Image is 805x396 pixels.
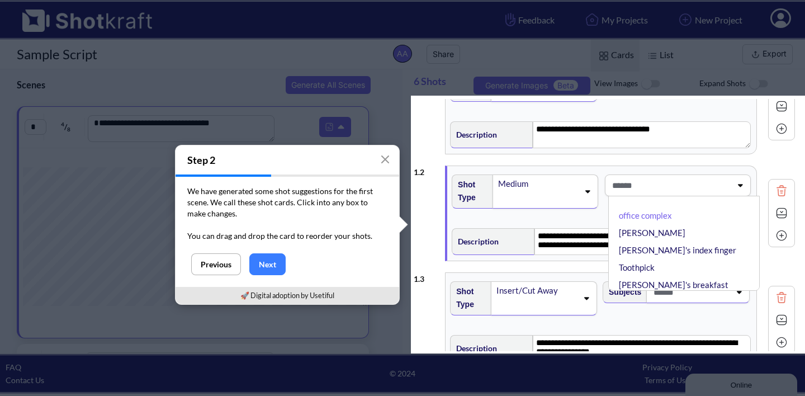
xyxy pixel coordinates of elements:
img: Expand Icon [773,98,790,115]
li: [PERSON_NAME] [617,224,757,242]
h4: Step 2 [176,145,399,175]
img: Trash Icon [773,182,790,199]
span: Subjects [603,283,641,301]
span: Description [451,125,497,144]
div: 1 . 2 [414,160,439,178]
img: Expand Icon [773,312,790,328]
button: Previous [191,253,241,275]
span: Shot Type [451,282,486,314]
img: Add Icon [773,227,790,244]
div: 1 . 3 [414,267,439,285]
p: You can drag and drop the card to reorder your shots. [187,230,387,242]
span: Shot Type [452,176,487,207]
li: [PERSON_NAME]'s index finger [617,242,757,259]
div: Online [8,10,103,18]
div: Insert/Cut Away [495,283,577,298]
button: Next [249,253,286,275]
span: Description [451,339,497,357]
a: 🚀 Digital adoption by Usetiful [240,291,334,300]
div: 1.2Shot TypeMediumoffice complex[PERSON_NAME][PERSON_NAME]'s index fingerToothpick[PERSON_NAME]'s... [414,160,795,267]
img: Add Icon [773,334,790,351]
li: office complex [617,207,757,224]
div: Medium [497,176,579,191]
li: Toothpick [617,259,757,276]
img: Trash Icon [773,289,790,306]
p: We have generated some shot suggestions for the first scene. We call these shot cards. Click into... [187,186,387,219]
img: Expand Icon [773,205,790,221]
span: Description [452,232,499,251]
img: Add Icon [773,120,790,137]
li: [PERSON_NAME]'s breakfast remains [617,276,757,307]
